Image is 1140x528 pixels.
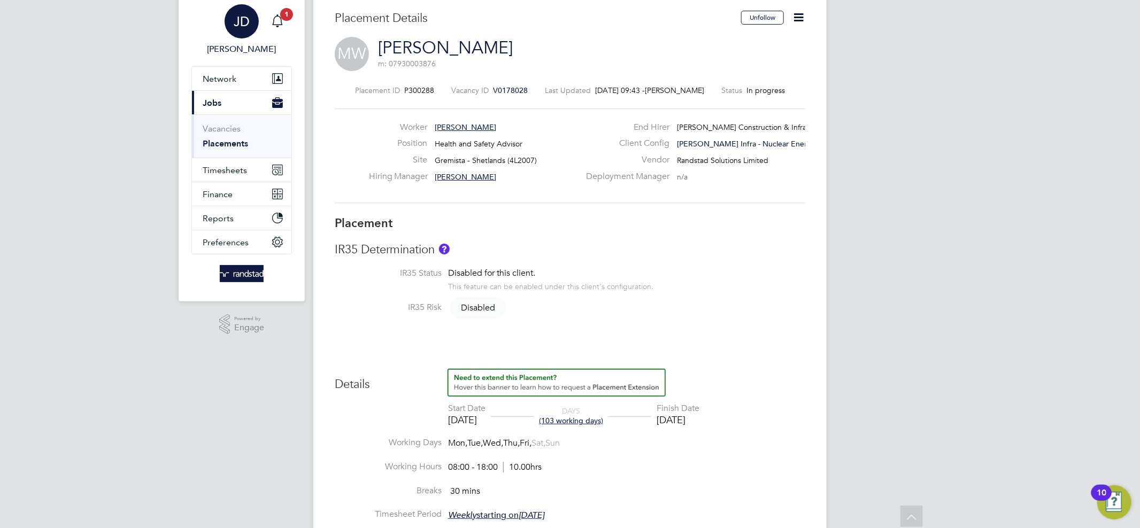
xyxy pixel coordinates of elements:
a: JD[PERSON_NAME] [191,4,292,56]
label: End Hirer [580,122,669,133]
span: [PERSON_NAME] Construction & Infrast… [677,122,820,132]
img: randstad-logo-retina.png [220,265,264,282]
label: Client Config [580,138,669,149]
span: (103 working days) [539,416,603,425]
label: IR35 Status [335,268,442,279]
label: Working Days [335,437,442,448]
span: [PERSON_NAME] [435,122,497,132]
label: Deployment Manager [580,171,669,182]
label: Breaks [335,485,442,496]
label: Status [721,86,742,95]
span: 10.00hrs [503,462,542,472]
button: Unfollow [741,11,784,25]
span: Finance [203,189,233,199]
div: Jobs [192,114,291,158]
span: Gremista - Shetlands (4L2007) [435,156,537,165]
label: Timesheet Period [335,509,442,520]
span: Preferences [203,237,249,247]
button: Open Resource Center, 10 new notifications [1097,485,1131,519]
div: [DATE] [657,414,699,426]
span: Sun [545,438,560,448]
span: Fri, [520,438,532,448]
span: Jacob Donaldson [191,43,292,56]
button: Preferences [192,230,291,254]
button: Timesheets [192,158,291,182]
h3: IR35 Determination [335,242,805,258]
span: Network [203,74,236,84]
label: Position [369,138,428,149]
button: Finance [192,182,291,206]
span: [PERSON_NAME] [435,172,497,182]
span: MW [335,37,369,71]
span: Reports [203,213,234,223]
span: Jobs [203,98,221,108]
span: m: 07930003876 [378,59,436,68]
em: [DATE] [519,510,544,521]
label: Vendor [580,154,669,166]
a: Go to home page [191,265,292,282]
span: n/a [677,172,688,182]
span: In progress [746,86,785,95]
span: 1 [280,8,293,21]
span: Mon, [448,438,467,448]
div: [DATE] [448,414,486,426]
div: This feature can be enabled under this client's configuration. [448,279,653,291]
span: P300288 [404,86,434,95]
label: Site [369,154,428,166]
div: DAYS [534,406,608,425]
span: Engage [234,323,264,332]
a: Vacancies [203,123,241,134]
span: [DATE] 09:43 - [595,86,645,95]
label: Hiring Manager [369,171,428,182]
h3: Details [335,369,805,392]
div: 10 [1097,493,1106,507]
b: Placement [335,216,393,230]
span: Powered by [234,314,264,323]
span: Health and Safety Advisor [435,139,523,149]
span: Sat, [532,438,545,448]
a: Powered byEngage [219,314,265,335]
span: 30 mins [450,486,480,496]
label: Vacancy ID [451,86,489,95]
button: Jobs [192,91,291,114]
span: [PERSON_NAME] Infra - Nuclear Energ… [677,139,819,149]
h3: Placement Details [335,11,733,26]
span: Wed, [483,438,503,448]
span: Thu, [503,438,520,448]
label: Working Hours [335,461,442,472]
a: Placements [203,138,248,149]
label: Worker [369,122,428,133]
span: Disabled for this client. [448,268,535,278]
div: Finish Date [657,403,699,414]
span: Disabled [450,297,506,319]
label: IR35 Risk [335,302,442,313]
label: Placement ID [355,86,400,95]
span: JD [234,14,250,28]
span: [PERSON_NAME] [645,86,704,95]
em: Weekly [448,510,476,521]
div: 08:00 - 18:00 [448,462,542,473]
a: 1 [267,4,288,38]
span: Timesheets [203,165,247,175]
a: [PERSON_NAME] [378,37,513,58]
button: About IR35 [439,244,450,254]
button: Reports [192,206,291,230]
label: Last Updated [545,86,591,95]
div: Start Date [448,403,486,414]
span: V0178028 [493,86,528,95]
button: Network [192,67,291,90]
span: Tue, [467,438,483,448]
button: How to extend a Placement? [448,369,666,397]
span: Randstad Solutions Limited [677,156,768,165]
span: starting on [448,510,544,521]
